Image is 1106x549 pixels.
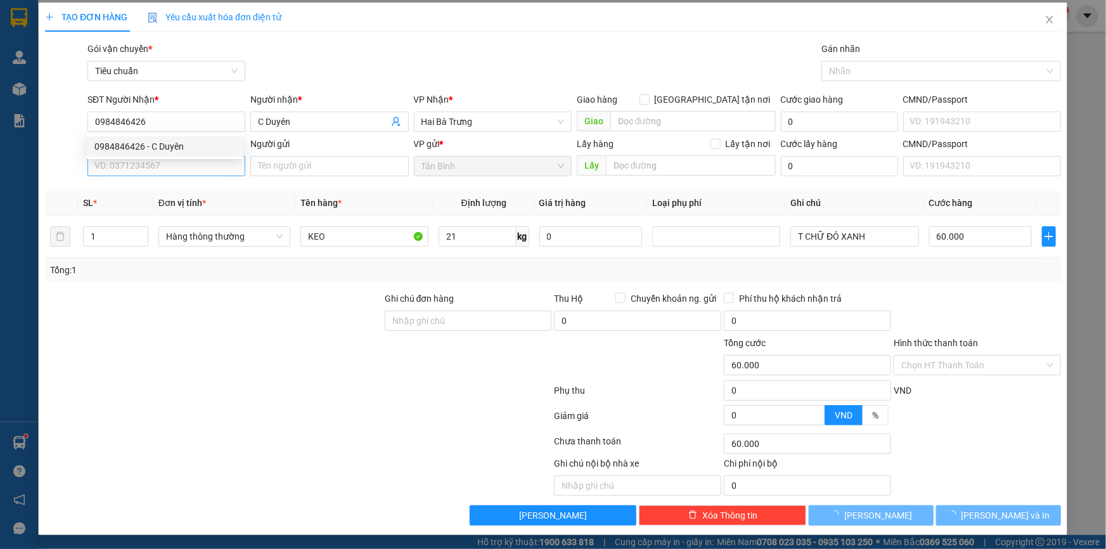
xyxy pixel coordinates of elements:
[821,44,860,54] label: Gán nhãn
[781,139,838,149] label: Cước lấy hàng
[45,13,54,22] span: plus
[724,456,891,475] div: Chi phí nội bộ
[785,191,923,216] th: Ghi chú
[391,117,401,127] span: user-add
[83,198,93,208] span: SL
[79,48,153,58] span: 10:40:26 [DATE]
[517,226,529,247] span: kg
[626,292,721,306] span: Chuyển khoản ng. gửi
[961,508,1050,522] span: [PERSON_NAME] và In
[91,7,139,20] span: Tân Bình
[68,7,139,20] span: Gửi:
[844,508,912,522] span: [PERSON_NAME]
[606,155,776,176] input: Dọc đường
[639,505,806,526] button: deleteXóa Thông tin
[724,338,766,348] span: Tổng cước
[650,93,776,107] span: [GEOGRAPHIC_DATA] tận nơi
[95,61,238,81] span: Tiêu chuẩn
[414,94,449,105] span: VP Nhận
[50,226,70,247] button: delete
[554,294,583,304] span: Thu Hộ
[721,137,776,151] span: Lấy tận nơi
[539,198,586,208] span: Giá trị hàng
[87,44,152,54] span: Gói vận chuyển
[809,505,934,526] button: [PERSON_NAME]
[68,36,241,58] span: TB1210250011 -
[702,508,757,522] span: Xóa Thông tin
[781,156,898,176] input: Cước lấy hàng
[385,294,454,304] label: Ghi chú đơn hàng
[688,510,697,520] span: delete
[158,198,206,208] span: Đơn vị tính
[300,198,342,208] span: Tên hàng
[250,93,408,107] div: Người nhận
[554,456,721,475] div: Ghi chú nội bộ nhà xe
[87,136,243,157] div: 0984846426 - C Duyên
[519,508,587,522] span: [PERSON_NAME]
[1045,15,1055,25] span: close
[647,191,785,216] th: Loại phụ phí
[421,157,564,176] span: Tân Bình
[94,139,236,153] div: 0984846426 - C Duyên
[414,137,572,151] div: VP gửi
[903,93,1061,107] div: CMND/Passport
[830,510,844,519] span: loading
[577,94,617,105] span: Giao hàng
[790,226,918,247] input: Ghi Chú
[553,384,723,406] div: Phụ thu
[948,510,961,519] span: loading
[50,263,427,277] div: Tổng: 1
[903,137,1061,151] div: CMND/Passport
[781,94,844,105] label: Cước giao hàng
[461,198,506,208] span: Định lượng
[1043,231,1055,242] span: plus
[577,111,610,131] span: Giao
[148,13,158,23] img: icon
[610,111,776,131] input: Dọc đường
[148,12,281,22] span: Yêu cầu xuất hóa đơn điện tử
[553,434,723,456] div: Chưa thanh toán
[7,66,262,134] strong: Nhận:
[166,227,283,246] span: Hàng thông thường
[68,23,131,34] span: - 0342299300
[894,385,911,396] span: VND
[894,338,978,348] label: Hình thức thanh toán
[872,410,878,420] span: %
[929,198,973,208] span: Cước hàng
[577,139,614,149] span: Lấy hàng
[936,505,1061,526] button: [PERSON_NAME] và In
[1042,226,1056,247] button: plus
[250,137,408,151] div: Người gửi
[577,155,606,176] span: Lấy
[1032,3,1067,38] button: Close
[781,112,898,132] input: Cước giao hàng
[45,12,127,22] span: TẠO ĐƠN HÀNG
[421,112,564,131] span: Hai Bà Trưng
[87,93,245,107] div: SĐT Người Nhận
[734,292,847,306] span: Phí thu hộ khách nhận trả
[385,311,552,331] input: Ghi chú đơn hàng
[300,226,428,247] input: VD: Bàn, Ghế
[68,36,241,58] span: minhquang.tienoanh - In:
[835,410,852,420] span: VND
[470,505,637,526] button: [PERSON_NAME]
[539,226,643,247] input: 0
[553,409,723,431] div: Giảm giá
[554,475,721,496] input: Nhập ghi chú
